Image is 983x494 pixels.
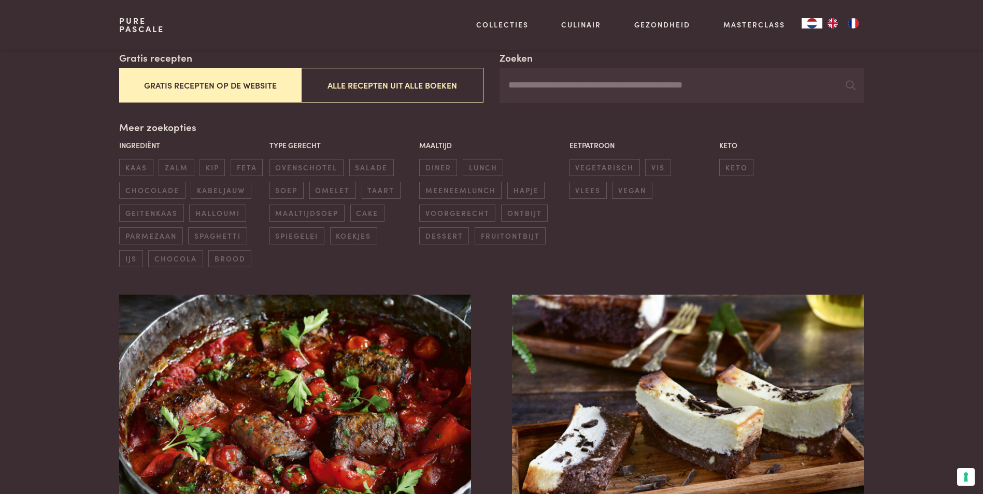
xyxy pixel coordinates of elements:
[350,205,384,222] span: cake
[269,205,345,222] span: maaltijdsoep
[200,159,225,176] span: kip
[419,159,457,176] span: diner
[269,182,304,199] span: soep
[189,205,246,222] span: halloumi
[269,140,414,151] p: Type gerecht
[822,18,864,28] ul: Language list
[463,159,503,176] span: lunch
[362,182,401,199] span: taart
[269,159,344,176] span: ovenschotel
[301,68,483,103] button: Alle recepten uit alle boeken
[561,19,601,30] a: Culinair
[822,18,843,28] a: EN
[957,468,975,486] button: Uw voorkeuren voor toestemming voor trackingtechnologieën
[119,205,183,222] span: geitenkaas
[119,68,301,103] button: Gratis recepten op de website
[802,18,822,28] a: NL
[159,159,194,176] span: zalm
[419,140,564,151] p: Maaltijd
[119,182,185,199] span: chocolade
[419,182,502,199] span: meeneemlunch
[309,182,356,199] span: omelet
[719,140,864,151] p: Keto
[208,250,251,267] span: brood
[231,159,263,176] span: feta
[119,50,192,65] label: Gratis recepten
[349,159,394,176] span: salade
[507,182,545,199] span: hapje
[723,19,785,30] a: Masterclass
[119,227,182,244] span: parmezaan
[119,17,164,33] a: PurePascale
[802,18,822,28] div: Language
[269,227,324,244] span: spiegelei
[188,227,247,244] span: spaghetti
[119,159,153,176] span: kaas
[612,182,652,199] span: vegan
[148,250,203,267] span: chocola
[634,19,690,30] a: Gezondheid
[802,18,864,28] aside: Language selected: Nederlands
[191,182,251,199] span: kabeljauw
[501,205,548,222] span: ontbijt
[500,50,533,65] label: Zoeken
[119,140,264,151] p: Ingrediënt
[475,227,546,244] span: fruitontbijt
[569,182,607,199] span: vlees
[419,205,495,222] span: voorgerecht
[569,140,714,151] p: Eetpatroon
[330,227,377,244] span: koekjes
[476,19,529,30] a: Collecties
[419,227,469,244] span: dessert
[843,18,864,28] a: FR
[569,159,640,176] span: vegetarisch
[645,159,671,176] span: vis
[719,159,753,176] span: keto
[119,250,143,267] span: ijs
